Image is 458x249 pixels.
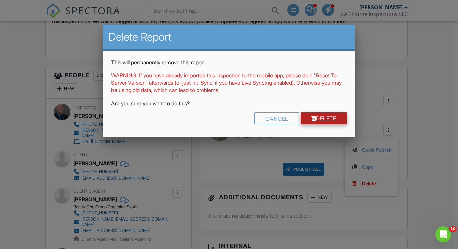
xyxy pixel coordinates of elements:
iframe: Intercom live chat [435,226,451,242]
span: 10 [449,226,457,232]
div: Cancel [254,112,299,124]
p: WARNING: If you have already imported this inspection to the mobile app, please do a "Reset To Se... [111,72,347,94]
p: Are you sure you want to do this? [111,100,347,107]
a: Delete [301,112,347,124]
p: This will permanently remove this report. [111,59,347,66]
h2: Delete Report [108,30,350,44]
